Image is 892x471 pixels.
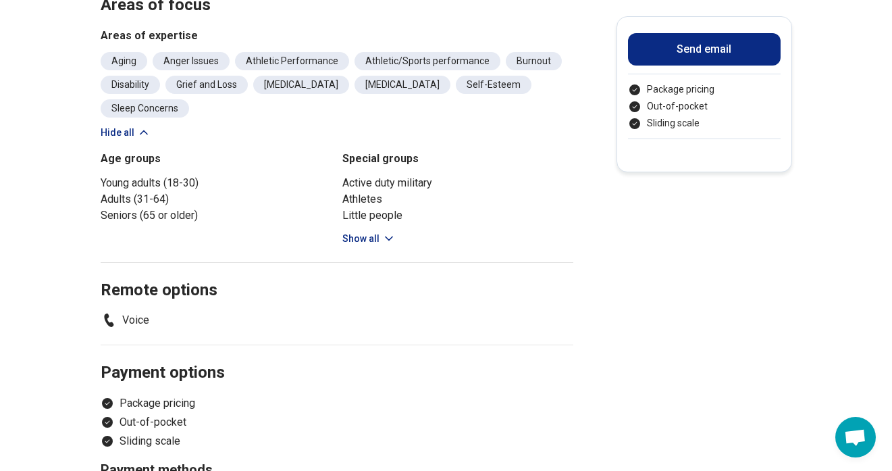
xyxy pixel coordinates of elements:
li: Sliding scale [101,433,573,449]
button: Hide all [101,126,151,140]
div: Open chat [835,417,876,457]
li: Out-of-pocket [628,99,781,114]
li: Grief and Loss [165,76,248,94]
ul: Payment options [628,82,781,130]
li: [MEDICAL_DATA] [253,76,349,94]
h3: Age groups [101,151,332,167]
li: Sliding scale [628,116,781,130]
li: Package pricing [628,82,781,97]
h3: Special groups [342,151,573,167]
button: Send email [628,33,781,66]
li: Anger Issues [153,52,230,70]
li: Disability [101,76,160,94]
li: Athletic Performance [235,52,349,70]
li: Aging [101,52,147,70]
li: [MEDICAL_DATA] [355,76,450,94]
li: Little people [342,207,573,224]
li: Self-Esteem [456,76,531,94]
h2: Payment options [101,329,573,385]
li: Active duty military [342,175,573,191]
li: Athletes [342,191,573,207]
h3: Areas of expertise [101,28,573,44]
ul: Payment options [101,395,573,449]
li: Voice [101,312,149,328]
h2: Remote options [101,247,573,302]
li: Out-of-pocket [101,414,573,430]
li: Athletic/Sports performance [355,52,500,70]
li: Seniors (65 or older) [101,207,332,224]
li: Sleep Concerns [101,99,189,118]
li: Adults (31-64) [101,191,332,207]
button: Show all [342,232,396,246]
li: Burnout [506,52,562,70]
li: Young adults (18-30) [101,175,332,191]
li: Package pricing [101,395,573,412]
